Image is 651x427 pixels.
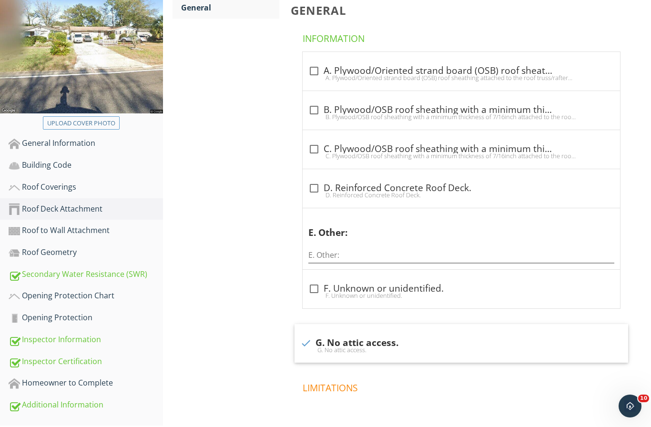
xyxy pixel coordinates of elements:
[619,395,641,417] iframe: Intercom live chat
[9,356,163,368] div: Inspector Certification
[300,346,622,354] div: G. No attic access.
[9,181,163,193] div: Roof Coverings
[303,378,624,394] h4: Limitations
[308,247,614,263] input: E. Other:
[308,292,614,299] div: F. Unknown or unidentified.
[181,2,279,13] div: General
[9,137,163,150] div: General Information
[9,246,163,259] div: Roof Geometry
[303,29,624,45] h4: Information
[9,290,163,302] div: Opening Protection Chart
[291,4,636,17] h3: General
[638,395,649,402] span: 10
[9,334,163,346] div: Inspector Information
[308,113,614,121] div: B. Plywood/OSB roof sheathing with a minimum thickness of 7/16inch attached to the roof truss/raf...
[9,312,163,324] div: Opening Protection
[308,191,614,199] div: D. Reinforced Concrete Roof Deck.
[9,224,163,237] div: Roof to Wall Attachment
[9,377,163,389] div: Homeowner to Complete
[47,119,115,128] div: Upload cover photo
[9,159,163,172] div: Building Code
[9,268,163,281] div: Secondary Water Resistance (SWR)
[43,116,120,130] button: Upload cover photo
[308,74,614,81] div: A. Plywood/Oriented strand board (OSB) roof sheathing attached to the roof truss/rafter (spaced a...
[9,203,163,215] div: Roof Deck Attachment
[308,212,599,240] div: E. Other:
[9,399,163,411] div: Additional Information
[308,152,614,160] div: C. Plywood/OSB roof sheathing with a minimum thickness of 7/16inch attached to the roof truss/raf...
